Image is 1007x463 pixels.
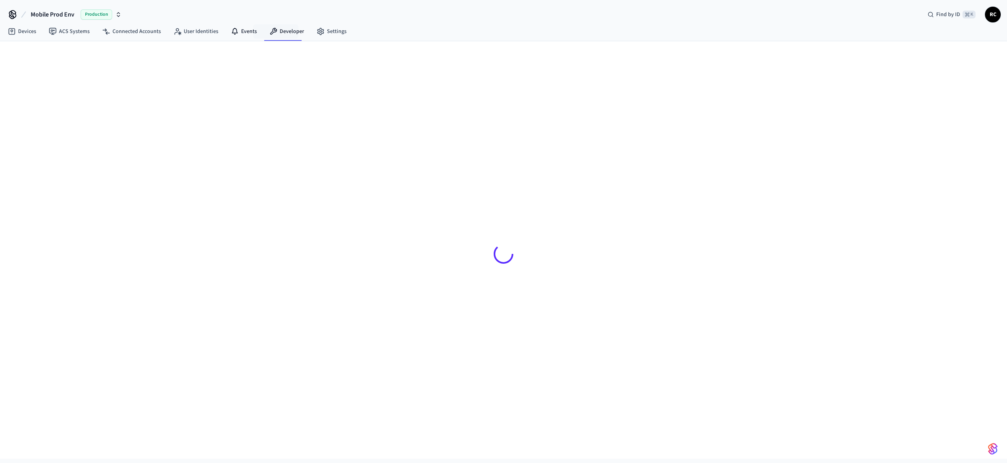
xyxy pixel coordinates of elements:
span: RC [986,7,1000,22]
a: Developer [263,24,310,39]
span: ⌘ K [963,11,976,18]
a: Connected Accounts [96,24,167,39]
button: RC [985,7,1001,22]
a: ACS Systems [42,24,96,39]
a: Settings [310,24,353,39]
img: SeamLogoGradient.69752ec5.svg [988,443,998,455]
span: Find by ID [936,11,960,18]
div: Find by ID⌘ K [921,7,982,22]
a: Devices [2,24,42,39]
span: Mobile Prod Env [31,10,74,19]
a: Events [225,24,263,39]
span: Production [81,9,112,20]
a: User Identities [167,24,225,39]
